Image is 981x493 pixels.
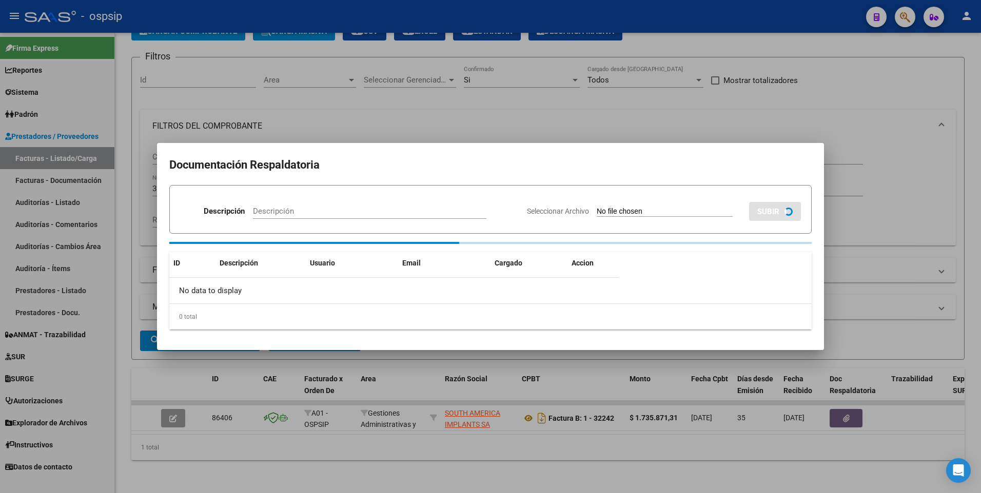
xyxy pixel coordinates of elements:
[204,206,245,217] p: Descripción
[402,259,421,267] span: Email
[220,259,258,267] span: Descripción
[527,207,589,215] span: Seleccionar Archivo
[757,207,779,216] span: SUBIR
[169,278,619,303] div: No data to display
[490,252,567,274] datatable-header-cell: Cargado
[215,252,306,274] datatable-header-cell: Descripción
[572,259,594,267] span: Accion
[749,202,801,221] button: SUBIR
[946,458,971,483] div: Open Intercom Messenger
[567,252,619,274] datatable-header-cell: Accion
[495,259,522,267] span: Cargado
[310,259,335,267] span: Usuario
[169,155,812,175] h2: Documentación Respaldatoria
[169,304,812,330] div: 0 total
[306,252,398,274] datatable-header-cell: Usuario
[398,252,490,274] datatable-header-cell: Email
[169,252,215,274] datatable-header-cell: ID
[173,259,180,267] span: ID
